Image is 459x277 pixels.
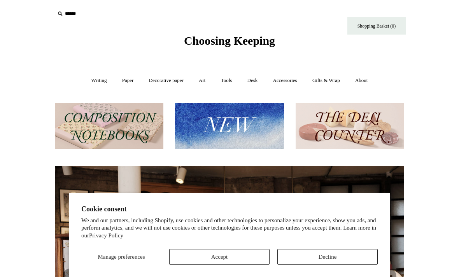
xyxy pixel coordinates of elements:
[184,40,275,46] a: Choosing Keeping
[81,249,161,265] button: Manage preferences
[84,70,114,91] a: Writing
[296,103,404,149] img: The Deli Counter
[81,205,378,213] h2: Cookie consent
[81,217,378,240] p: We and our partners, including Shopify, use cookies and other technologies to personalize your ex...
[192,70,212,91] a: Art
[142,70,191,91] a: Decorative paper
[266,70,304,91] a: Accessories
[169,249,270,265] button: Accept
[305,70,347,91] a: Gifts & Wrap
[184,34,275,47] span: Choosing Keeping
[89,232,123,239] a: Privacy Policy
[348,70,375,91] a: About
[277,249,378,265] button: Decline
[175,103,284,149] img: New.jpg__PID:f73bdf93-380a-4a35-bcfe-7823039498e1
[98,254,145,260] span: Manage preferences
[115,70,141,91] a: Paper
[214,70,239,91] a: Tools
[347,17,406,35] a: Shopping Basket (0)
[55,103,163,149] img: 202302 Composition ledgers.jpg__PID:69722ee6-fa44-49dd-a067-31375e5d54ec
[240,70,265,91] a: Desk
